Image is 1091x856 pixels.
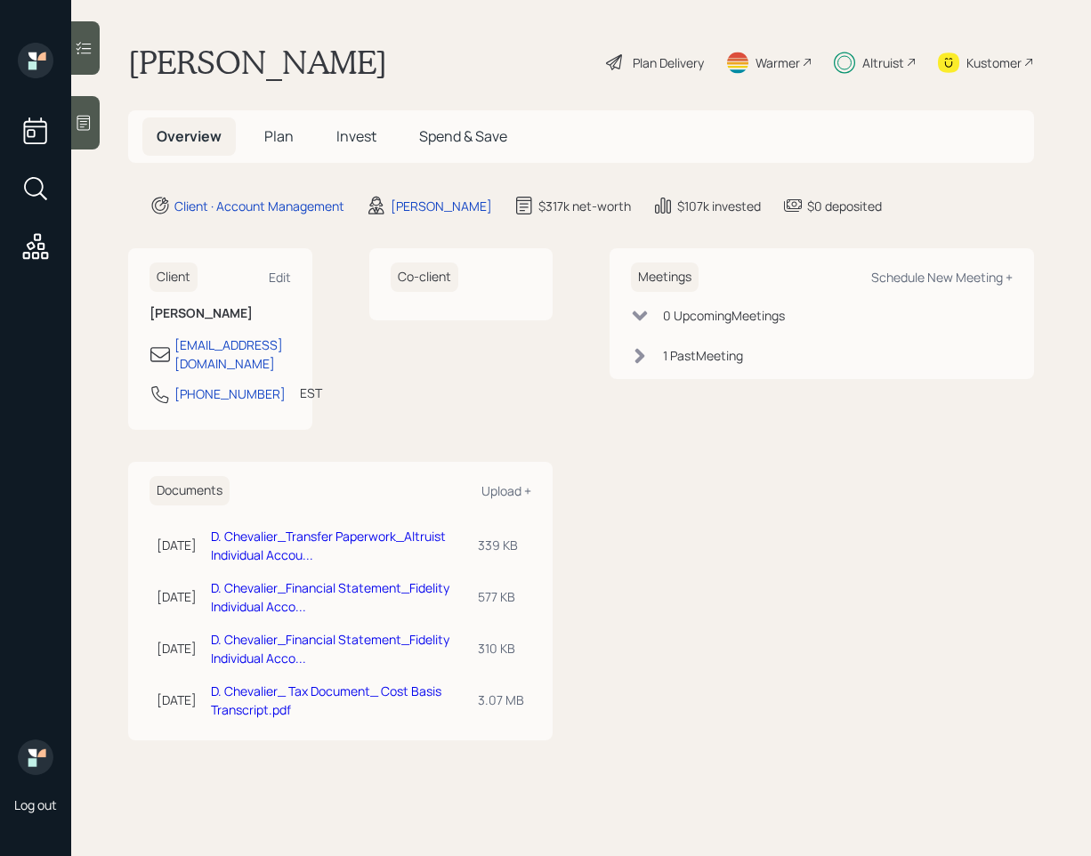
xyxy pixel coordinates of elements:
div: [DATE] [157,639,197,658]
div: 577 KB [478,587,524,606]
h6: Co-client [391,262,458,292]
h6: Client [150,262,198,292]
div: 310 KB [478,639,524,658]
div: Plan Delivery [633,53,704,72]
a: D. Chevalier_Transfer Paperwork_Altruist Individual Accou... [211,528,446,563]
div: $107k invested [677,197,761,215]
div: [DATE] [157,587,197,606]
div: Altruist [862,53,904,72]
div: 0 Upcoming Meeting s [663,306,785,325]
div: [DATE] [157,690,197,709]
div: 3.07 MB [478,690,524,709]
div: 1 Past Meeting [663,346,743,365]
a: D. Chevalier_Financial Statement_Fidelity Individual Acco... [211,631,449,666]
div: Warmer [756,53,800,72]
div: [PERSON_NAME] [391,197,492,215]
h6: Meetings [631,262,699,292]
div: Log out [14,796,57,813]
div: EST [300,384,322,402]
div: [DATE] [157,536,197,554]
div: Schedule New Meeting + [871,269,1013,286]
img: retirable_logo.png [18,739,53,775]
h1: [PERSON_NAME] [128,43,387,82]
a: D. Chevalier_Financial Statement_Fidelity Individual Acco... [211,579,449,615]
span: Spend & Save [419,126,507,146]
div: [EMAIL_ADDRESS][DOMAIN_NAME] [174,335,291,373]
span: Overview [157,126,222,146]
div: $317k net-worth [538,197,631,215]
div: Kustomer [966,53,1022,72]
div: $0 deposited [807,197,882,215]
span: Invest [336,126,376,146]
div: Upload + [481,482,531,499]
div: [PHONE_NUMBER] [174,384,286,403]
h6: [PERSON_NAME] [150,306,291,321]
span: Plan [264,126,294,146]
div: Edit [269,269,291,286]
a: D. Chevalier_ Tax Document_ Cost Basis Transcript.pdf [211,682,441,718]
div: 339 KB [478,536,524,554]
h6: Documents [150,476,230,505]
div: Client · Account Management [174,197,344,215]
